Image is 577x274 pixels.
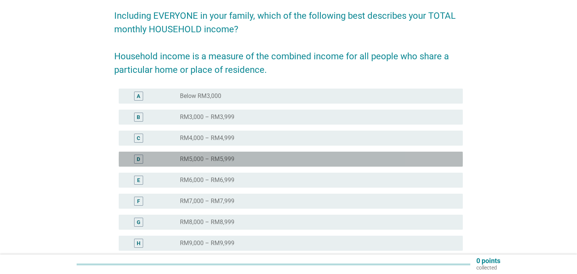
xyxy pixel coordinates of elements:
label: RM9,000 – RM9,999 [180,239,234,247]
label: Below RM3,000 [180,92,221,100]
div: C [137,134,140,142]
label: RM5,000 – RM5,999 [180,155,234,163]
label: RM8,000 – RM8,999 [180,218,234,226]
p: 0 points [476,257,500,264]
div: G [137,218,140,226]
label: RM3,000 – RM3,999 [180,113,234,121]
label: RM4,000 – RM4,999 [180,134,234,142]
div: A [137,92,140,100]
div: B [137,113,140,121]
h2: Including EVERYONE in your family, which of the following best describes your TOTAL monthly HOUSE... [114,2,463,77]
div: D [137,155,140,163]
p: collected [476,264,500,271]
div: H [137,239,140,247]
label: RM7,000 – RM7,999 [180,197,234,205]
label: RM6,000 – RM6,999 [180,176,234,184]
div: F [137,197,140,205]
div: E [137,176,140,184]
